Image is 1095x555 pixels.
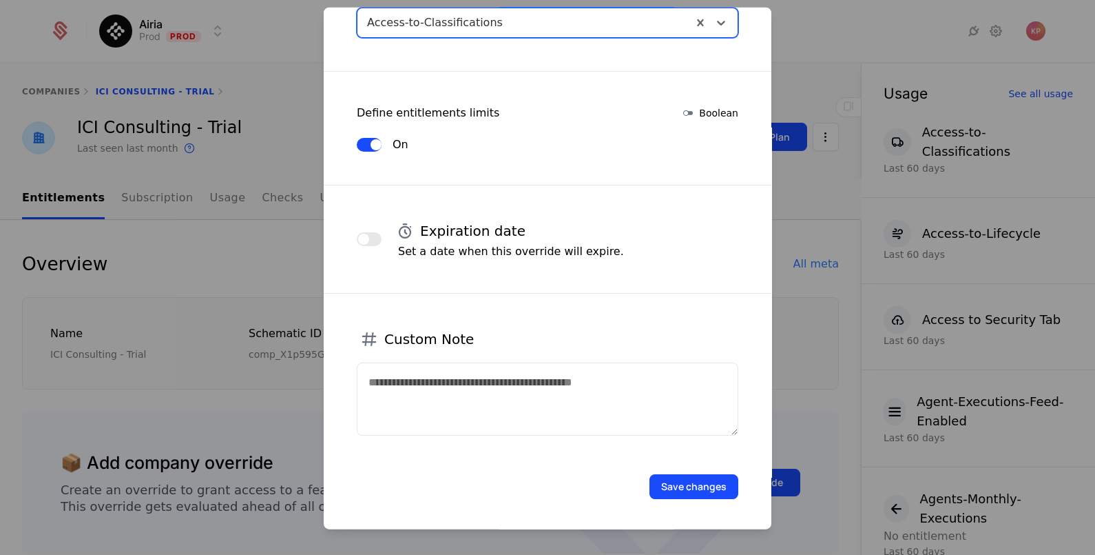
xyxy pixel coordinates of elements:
[420,221,525,240] h4: Expiration date
[398,243,624,259] p: Set a date when this override will expire.
[393,137,408,151] label: On
[357,104,499,121] div: Define entitlements limits
[384,329,474,348] h4: Custom Note
[699,105,738,119] span: Boolean
[649,474,738,498] button: Save changes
